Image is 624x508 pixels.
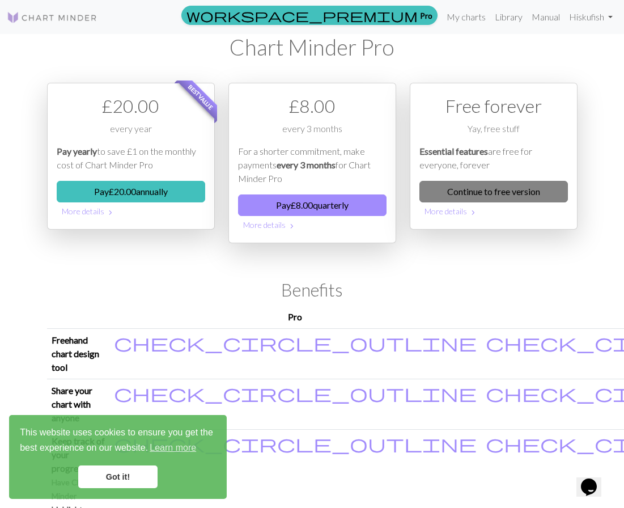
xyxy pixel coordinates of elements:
p: Freehand chart design tool [52,333,105,374]
div: Yay, free stuff [419,122,568,145]
a: learn more about cookies [148,439,198,456]
p: are free for everyone, forever [419,145,568,172]
a: Manual [527,6,564,28]
a: dismiss cookie message [78,465,158,488]
div: every 3 months [238,122,387,145]
span: workspace_premium [186,7,418,23]
div: Free option [410,83,578,230]
img: Logo [7,11,97,24]
div: £ 8.00 [238,92,387,120]
p: Share your chart with anyone [52,384,105,425]
a: Library [490,6,527,28]
a: Continue to free version [419,181,568,202]
span: chevron_right [469,207,478,218]
p: For a shorter commitment, make payments for Chart Minder Pro [238,145,387,185]
span: check_circle_outline [114,433,477,454]
a: Hiskufish [564,6,617,28]
p: to save £1 on the monthly cost of Chart Minder Pro [57,145,205,172]
button: More details [238,216,387,234]
em: every 3 months [277,159,336,170]
div: Free forever [419,92,568,120]
span: Best value [176,73,224,121]
span: check_circle_outline [114,332,477,353]
span: chevron_right [106,207,115,218]
button: Pay£8.00quarterly [238,194,387,216]
button: More details [419,202,568,220]
i: Included [114,333,477,352]
div: £ 20.00 [57,92,205,120]
i: Included [114,434,477,452]
div: cookieconsent [9,415,227,499]
em: Essential features [419,146,488,156]
a: Pro [181,6,438,25]
span: chevron_right [287,221,296,232]
span: check_circle_outline [114,382,477,404]
h2: Benefits [47,280,578,300]
a: My charts [442,6,490,28]
span: This website uses cookies to ensure you get the best experience on our website. [20,426,216,456]
div: Payment option 1 [47,83,215,230]
div: Payment option 2 [228,83,396,243]
iframe: chat widget [576,463,613,497]
th: Pro [109,306,481,329]
i: Included [114,384,477,402]
h1: Chart Minder Pro [47,34,578,60]
div: every year [57,122,205,145]
button: More details [57,202,205,220]
em: Pay yearly [57,146,97,156]
button: Pay£20.00annually [57,181,205,202]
